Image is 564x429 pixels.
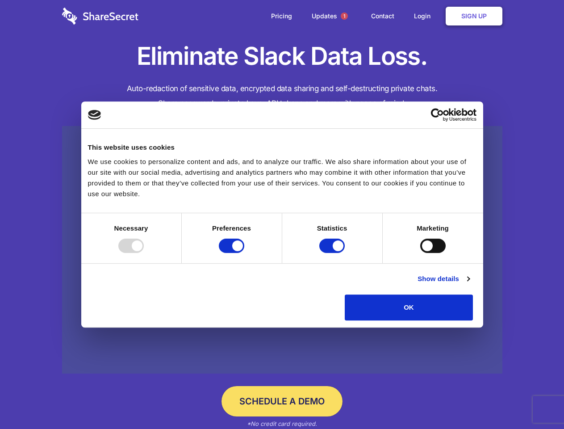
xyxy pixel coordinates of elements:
a: Login [405,2,444,30]
a: Schedule a Demo [221,386,343,416]
img: logo [88,110,101,120]
img: logo-wordmark-white-trans-d4663122ce5f474addd5e946df7df03e33cb6a1c49d2221995e7729f52c070b2.svg [62,8,138,25]
strong: Statistics [317,224,347,232]
strong: Marketing [417,224,449,232]
h4: Auto-redaction of sensitive data, encrypted data sharing and self-destructing private chats. Shar... [62,81,502,111]
div: This website uses cookies [88,142,476,153]
a: Wistia video thumbnail [62,126,502,374]
a: Contact [362,2,403,30]
span: 1 [341,13,348,20]
strong: Necessary [114,224,148,232]
a: Pricing [262,2,301,30]
em: *No credit card required. [247,420,317,427]
h1: Eliminate Slack Data Loss. [62,40,502,72]
div: We use cookies to personalize content and ads, and to analyze our traffic. We also share informat... [88,156,476,199]
a: Show details [418,273,469,284]
button: OK [345,294,473,320]
a: Usercentrics Cookiebot - opens in a new window [398,108,476,122]
strong: Preferences [212,224,251,232]
a: Sign Up [446,7,502,25]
